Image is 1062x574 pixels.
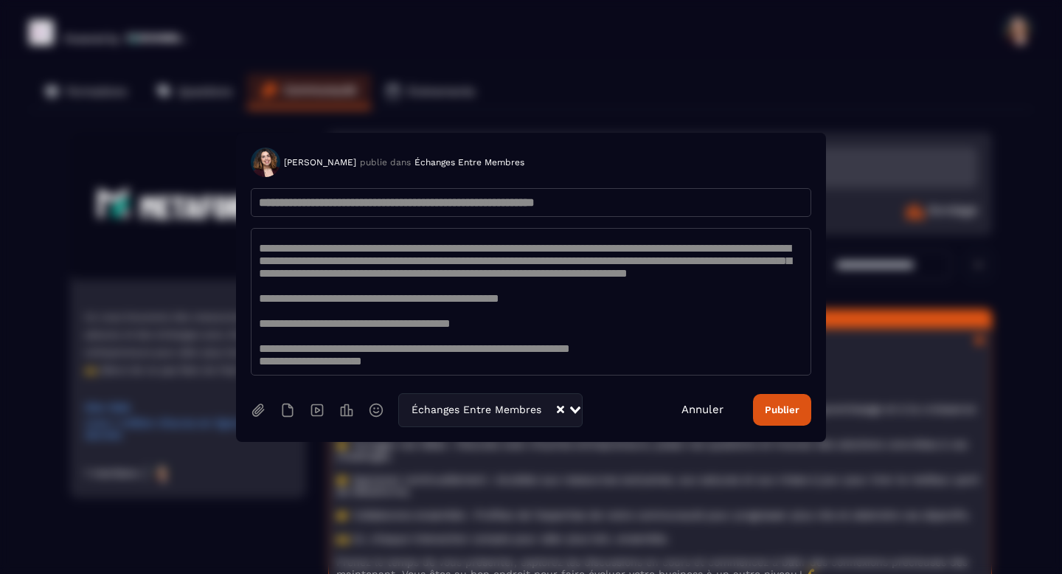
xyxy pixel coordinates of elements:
[408,402,544,418] span: Échanges Entre Membres
[284,157,356,167] span: [PERSON_NAME]
[753,394,811,426] button: Publier
[544,402,555,418] input: Search for option
[557,404,564,415] button: Clear Selected
[398,393,583,427] div: Search for option
[414,157,524,167] span: Échanges Entre Membres
[360,157,411,167] span: publie dans
[681,403,723,416] a: Annuler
